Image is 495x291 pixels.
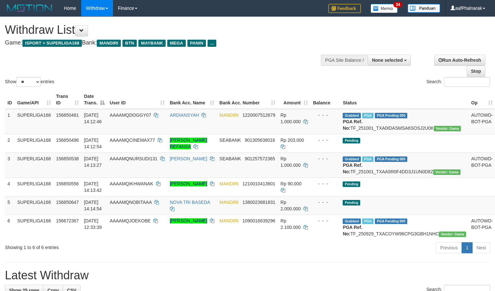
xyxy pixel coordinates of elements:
[467,66,485,77] a: Stop
[110,181,153,186] span: AAAAMQIKHWANAK
[56,112,79,118] span: 156850481
[281,112,301,124] span: Rp 1.000.000
[242,200,275,205] span: Copy 1380023681831 to clipboard
[15,215,54,240] td: SUPERLIGA168
[84,181,102,193] span: [DATE] 14:13:42
[5,242,201,251] div: Showing 1 to 6 of 6 entries
[56,156,79,161] span: 156850538
[15,178,54,196] td: SUPERLIGA168
[340,152,468,178] td: TF_251001_TXAA5R0F4DD3J1UN0D8Z
[15,109,54,134] td: SUPERLIGA168
[343,156,361,162] span: Grabbed
[167,90,217,109] th: Bank Acc. Name: activate to sort column ascending
[97,40,121,47] span: MANDIRI
[220,112,239,118] span: MANDIRI
[313,180,338,187] div: - - -
[343,200,360,205] span: Pending
[15,90,54,109] th: Game/API: activate to sort column ascending
[375,156,407,162] span: PGA Pending
[170,181,207,186] a: [PERSON_NAME]
[5,178,15,196] td: 4
[434,55,485,66] a: Run Auto-Refresh
[170,200,210,205] a: NOVA TRI BASEDA
[5,77,54,87] label: Show entries
[84,218,102,230] span: [DATE] 12:33:39
[5,215,15,240] td: 6
[343,138,360,143] span: Pending
[340,90,468,109] th: Status
[434,126,461,131] span: Vendor URL: https://trx31.1velocity.biz
[393,2,402,7] span: 34
[313,137,338,143] div: - - -
[281,156,301,168] span: Rp 1.000.000
[278,90,311,109] th: Amount: activate to sort column ascending
[281,138,304,143] span: Rp 203.000
[5,134,15,152] td: 2
[110,156,158,161] span: AAAAMQNURSUDI131
[84,156,102,168] span: [DATE] 14:13:27
[281,200,301,211] span: Rp 2.000.000
[242,181,275,186] span: Copy 1210010413601 to clipboard
[110,138,155,143] span: AAAAMQCINEMAX77
[433,169,461,175] span: Vendor URL: https://trx31.1velocity.biz
[343,225,362,236] b: PGA Ref. No:
[110,218,151,223] span: AAAAMQJOEKOBE
[22,40,82,47] span: ISPORT > SUPERLIGA168
[208,40,216,47] span: ...
[56,138,79,143] span: 156850496
[313,112,338,118] div: - - -
[217,90,278,109] th: Bank Acc. Number: activate to sort column ascending
[444,77,490,87] input: Search:
[245,138,275,143] span: Copy 901305638016 to clipboard
[220,156,241,161] span: SEABANK
[84,138,102,149] span: [DATE] 14:12:54
[220,138,241,143] span: SEABANK
[170,138,207,149] a: [PERSON_NAME] REFANSA
[340,109,468,134] td: TF_251001_TXA0IDASMSA6SOSJ2U0K
[362,218,374,224] span: Marked by aafsengchandara
[362,156,374,162] span: Marked by aafsengchandara
[462,242,473,253] a: 1
[16,77,41,87] select: Showentries
[408,4,440,13] img: panduan.png
[5,23,324,36] h1: Withdraw List
[54,90,82,109] th: Trans ID: activate to sort column ascending
[281,181,302,186] span: Rp 90.000
[15,196,54,215] td: SUPERLIGA168
[107,90,167,109] th: User ID: activate to sort column ascending
[313,155,338,162] div: - - -
[220,181,239,186] span: MANDIRI
[343,218,361,224] span: Grabbed
[242,112,275,118] span: Copy 1220007512679 to clipboard
[15,134,54,152] td: SUPERLIGA168
[15,152,54,178] td: SUPERLIGA168
[110,112,151,118] span: AAAAMQDOGGY07
[82,90,107,109] th: Date Trans.: activate to sort column descending
[375,218,407,224] span: PGA Pending
[321,55,368,66] div: PGA Site Balance /
[242,218,275,223] span: Copy 1090016639296 to clipboard
[170,112,199,118] a: ARDIANSYAH
[5,40,324,46] h4: Game: Bank:
[167,40,186,47] span: MEGA
[5,109,15,134] td: 1
[311,90,340,109] th: Balance
[5,152,15,178] td: 3
[187,40,206,47] span: PANIN
[5,3,54,13] img: MOTION_logo.png
[372,58,403,63] span: None selected
[110,200,152,205] span: AAAAMQNOBITAAA
[5,90,15,109] th: ID
[313,199,338,205] div: - - -
[138,40,166,47] span: MAYBANK
[439,231,466,237] span: Vendor URL: https://trx31.1velocity.biz
[56,218,79,223] span: 156672367
[343,181,360,187] span: Pending
[56,181,79,186] span: 156850556
[426,77,490,87] label: Search:
[220,200,239,205] span: MANDIRI
[170,156,207,161] a: [PERSON_NAME]
[368,55,411,66] button: None selected
[5,269,490,282] h1: Latest Withdraw
[170,218,207,223] a: [PERSON_NAME]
